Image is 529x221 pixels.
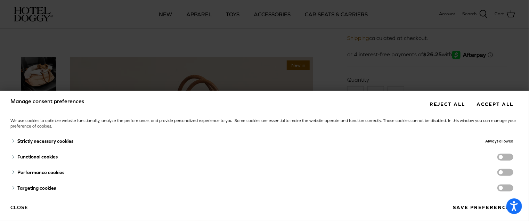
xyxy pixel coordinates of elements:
button: Close [10,202,28,213]
div: Always allowed [363,133,513,149]
div: We use cookies to optimize website functionality, analyze the performance, and provide personaliz... [10,118,519,129]
span: Always allowed [485,139,513,143]
div: Performance cookies [10,165,363,180]
button: Reject all [424,98,470,110]
label: functionality cookies [497,154,513,161]
div: Functional cookies [10,149,363,165]
label: performance cookies [497,169,513,176]
div: Strictly necessary cookies [10,133,363,149]
button: Accept all [472,98,519,110]
span: Manage consent preferences [10,98,84,104]
label: targeting cookies [497,185,513,191]
button: Save preferences [448,201,519,214]
div: Targeting cookies [10,180,363,196]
